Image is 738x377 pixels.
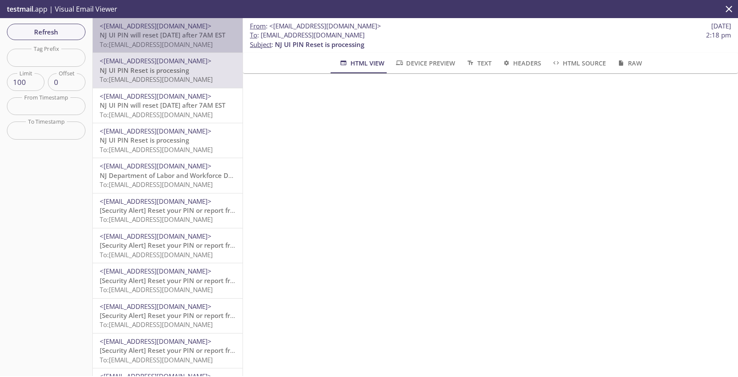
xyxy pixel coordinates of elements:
span: [Security Alert] Reset your PIN or report fraud [100,276,242,285]
span: Subject [250,40,271,49]
span: <[EMAIL_ADDRESS][DOMAIN_NAME]> [100,92,211,100]
span: NJ Department of Labor and Workforce Development Account Registration [100,171,333,180]
span: HTML Source [552,58,606,69]
span: <[EMAIL_ADDRESS][DOMAIN_NAME]> [100,302,211,311]
span: To: [EMAIL_ADDRESS][DOMAIN_NAME] [100,145,213,154]
div: <[EMAIL_ADDRESS][DOMAIN_NAME]>[Security Alert] Reset your PIN or report fraudTo:[EMAIL_ADDRESS][D... [93,299,243,333]
span: [DATE] [711,22,731,31]
span: [Security Alert] Reset your PIN or report fraud [100,346,242,355]
span: testmail [7,4,33,14]
span: To [250,31,257,39]
span: <[EMAIL_ADDRESS][DOMAIN_NAME]> [100,197,211,206]
span: To: [EMAIL_ADDRESS][DOMAIN_NAME] [100,250,213,259]
div: <[EMAIL_ADDRESS][DOMAIN_NAME]>NJ Department of Labor and Workforce Development Account Registrati... [93,158,243,193]
span: Refresh [14,26,79,37]
div: <[EMAIL_ADDRESS][DOMAIN_NAME]>NJ UI PIN will reset [DATE] after 7AM ESTTo:[EMAIL_ADDRESS][DOMAIN_... [93,88,243,123]
span: Headers [502,58,541,69]
div: <[EMAIL_ADDRESS][DOMAIN_NAME]>NJ UI PIN Reset is processingTo:[EMAIL_ADDRESS][DOMAIN_NAME] [93,123,243,158]
span: To: [EMAIL_ADDRESS][DOMAIN_NAME] [100,355,213,364]
button: Refresh [7,24,85,40]
div: <[EMAIL_ADDRESS][DOMAIN_NAME]>[Security Alert] Reset your PIN or report fraudTo:[EMAIL_ADDRESS][D... [93,263,243,298]
p: : [250,31,731,49]
span: [Security Alert] Reset your PIN or report fraud [100,311,242,320]
span: Device Preview [395,58,455,69]
span: <[EMAIL_ADDRESS][DOMAIN_NAME]> [100,162,211,170]
span: Raw [616,58,642,69]
span: To: [EMAIL_ADDRESS][DOMAIN_NAME] [100,285,213,294]
span: NJ UI PIN Reset is processing [275,40,364,49]
span: <[EMAIL_ADDRESS][DOMAIN_NAME]> [100,22,211,30]
span: NJ UI PIN Reset is processing [100,66,189,75]
span: 2:18 pm [706,31,731,40]
span: To: [EMAIL_ADDRESS][DOMAIN_NAME] [100,320,213,329]
div: <[EMAIL_ADDRESS][DOMAIN_NAME]>[Security Alert] Reset your PIN or report fraudTo:[EMAIL_ADDRESS][D... [93,193,243,228]
div: <[EMAIL_ADDRESS][DOMAIN_NAME]>[Security Alert] Reset your PIN or report fraudTo:[EMAIL_ADDRESS][D... [93,228,243,263]
span: <[EMAIL_ADDRESS][DOMAIN_NAME]> [100,337,211,346]
div: <[EMAIL_ADDRESS][DOMAIN_NAME]>NJ UI PIN will reset [DATE] after 7AM ESTTo:[EMAIL_ADDRESS][DOMAIN_... [93,18,243,53]
span: <[EMAIL_ADDRESS][DOMAIN_NAME]> [100,232,211,240]
span: To: [EMAIL_ADDRESS][DOMAIN_NAME] [100,215,213,224]
span: <[EMAIL_ADDRESS][DOMAIN_NAME]> [100,56,211,65]
span: : [EMAIL_ADDRESS][DOMAIN_NAME] [250,31,365,40]
span: Text [466,58,491,69]
span: To: [EMAIL_ADDRESS][DOMAIN_NAME] [100,180,213,189]
span: NJ UI PIN will reset [DATE] after 7AM EST [100,101,225,109]
span: HTML View [339,58,384,69]
span: To: [EMAIL_ADDRESS][DOMAIN_NAME] [100,110,213,119]
span: <[EMAIL_ADDRESS][DOMAIN_NAME]> [269,22,381,30]
span: : [250,22,381,31]
div: <[EMAIL_ADDRESS][DOMAIN_NAME]>NJ UI PIN Reset is processingTo:[EMAIL_ADDRESS][DOMAIN_NAME] [93,53,243,87]
span: [Security Alert] Reset your PIN or report fraud [100,241,242,249]
span: To: [EMAIL_ADDRESS][DOMAIN_NAME] [100,40,213,49]
span: <[EMAIL_ADDRESS][DOMAIN_NAME]> [100,127,211,135]
span: NJ UI PIN will reset [DATE] after 7AM EST [100,31,225,39]
span: To: [EMAIL_ADDRESS][DOMAIN_NAME] [100,75,213,84]
span: [Security Alert] Reset your PIN or report fraud [100,206,242,215]
span: <[EMAIL_ADDRESS][DOMAIN_NAME]> [100,267,211,275]
div: <[EMAIL_ADDRESS][DOMAIN_NAME]>[Security Alert] Reset your PIN or report fraudTo:[EMAIL_ADDRESS][D... [93,333,243,368]
span: From [250,22,266,30]
span: NJ UI PIN Reset is processing [100,136,189,144]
